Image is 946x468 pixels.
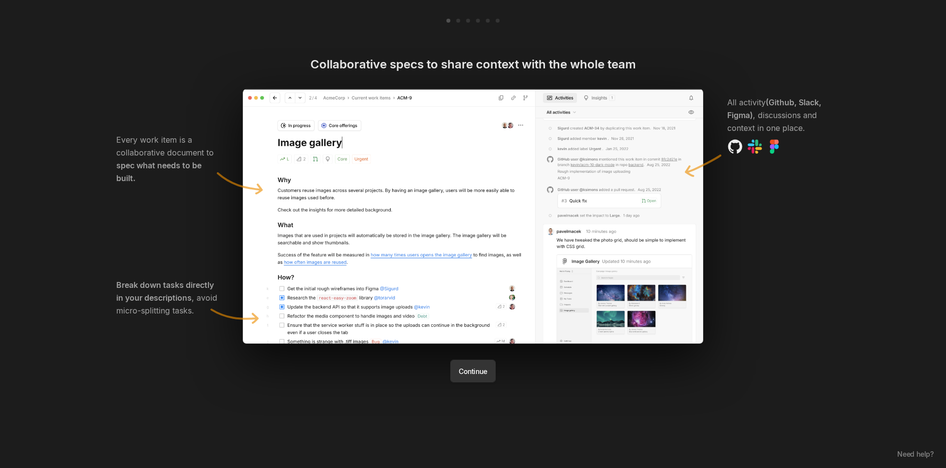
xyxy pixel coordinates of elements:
img: collaborative_specs.png [242,89,704,344]
button: Continue [450,360,495,382]
img: svg%3e [210,301,260,331]
div: Collaborative specs to share context with the whole team [310,57,636,73]
span: spec what needs to be built. [116,160,202,183]
button: Need help? [892,447,939,461]
span: (Github, Slack, Figma) [727,97,821,120]
div: All activity , discussions and context in one place. [719,89,838,162]
img: svg%3e [217,172,263,194]
span: Break down tasks directly in your descriptions [116,280,214,303]
img: svg%3e [685,155,721,177]
div: , avoid micro-splitting tasks. [108,271,227,325]
div: Every work item is a collaborative document to [108,126,227,193]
